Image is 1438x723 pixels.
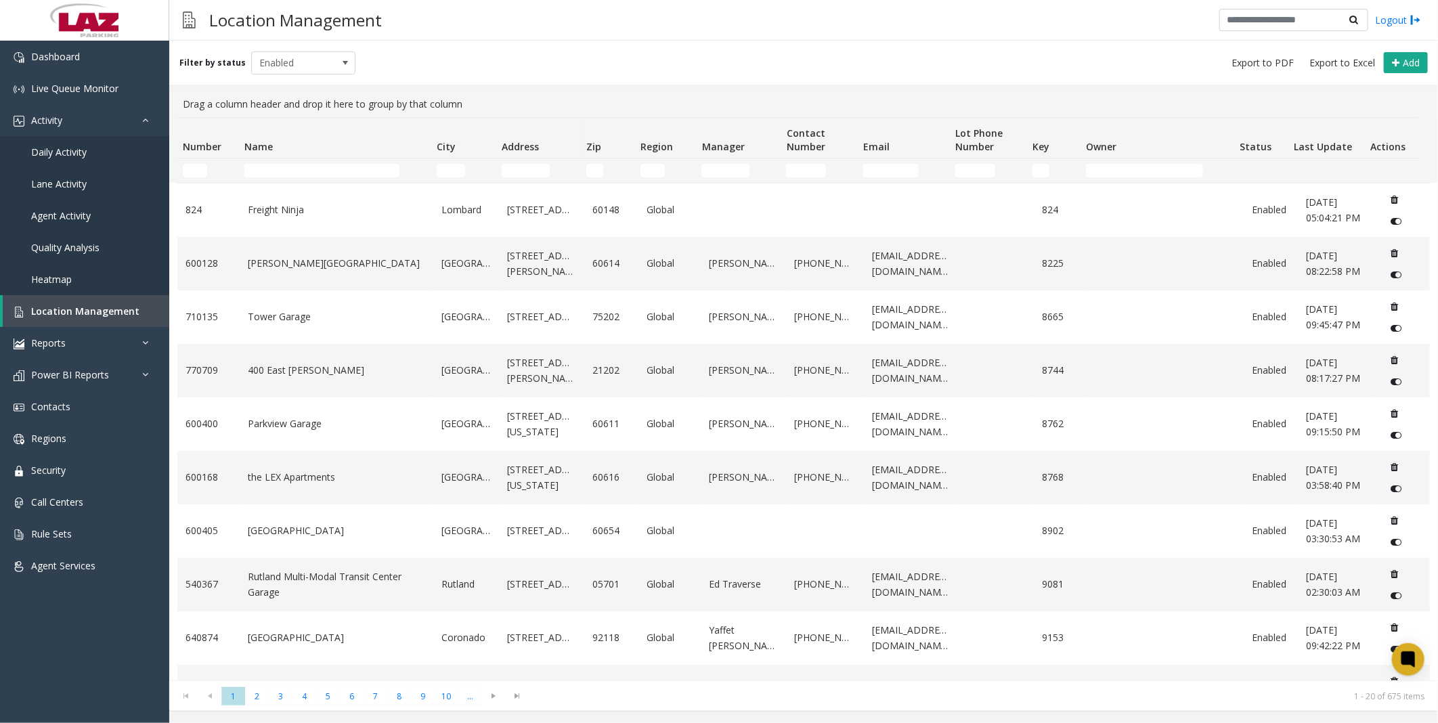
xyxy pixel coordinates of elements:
[186,523,232,538] a: 600405
[14,434,24,445] img: 'icon'
[177,158,239,183] td: Number Filter
[1306,623,1360,651] span: [DATE] 09:42:22 PM
[14,529,24,540] img: 'icon'
[441,577,491,592] a: Rutland
[1043,202,1081,217] a: 824
[431,158,497,183] td: City Filter
[248,363,425,378] a: 400 East [PERSON_NAME]
[387,687,411,705] span: Page 8
[245,687,269,705] span: Page 2
[1375,13,1421,27] a: Logout
[1252,202,1290,217] a: Enabled
[1306,570,1360,598] span: [DATE] 02:30:03 AM
[31,146,87,158] span: Daily Activity
[31,82,118,95] span: Live Queue Monitor
[581,158,634,183] td: Zip Filter
[31,241,100,254] span: Quality Analysis
[1043,256,1081,271] a: 8225
[1306,356,1360,384] span: [DATE] 08:17:27 PM
[1306,355,1368,386] a: [DATE] 08:17:27 PM
[1252,577,1290,592] a: Enabled
[538,691,1424,702] kendo-pager-info: 1 - 20 of 675 items
[1032,164,1049,177] input: Key Filter
[1384,563,1406,585] button: Delete
[14,561,24,572] img: 'icon'
[1384,242,1406,264] button: Delete
[1306,196,1360,223] span: [DATE] 05:04:21 PM
[1384,670,1406,692] button: Delete
[592,363,630,378] a: 21202
[709,577,778,592] a: Ed Traverse
[781,158,858,183] td: Contact Number Filter
[647,309,693,324] a: Global
[647,577,693,592] a: Global
[507,630,576,645] a: [STREET_ADDRESS]
[586,164,603,177] input: Zip Filter
[14,370,24,381] img: 'icon'
[340,687,364,705] span: Page 6
[1027,158,1081,183] td: Key Filter
[507,309,576,324] a: [STREET_ADDRESS]
[592,202,630,217] a: 60148
[1252,256,1290,271] a: Enabled
[1306,409,1368,439] a: [DATE] 09:15:50 PM
[709,363,778,378] a: [PERSON_NAME]
[177,91,1430,117] div: Drag a column header and drop it here to group by that column
[14,52,24,63] img: 'icon'
[14,84,24,95] img: 'icon'
[14,116,24,127] img: 'icon'
[794,363,856,378] a: [PHONE_NUMBER]
[696,158,781,183] td: Manager Filter
[592,630,630,645] a: 92118
[1384,264,1409,286] button: Disable
[872,462,949,493] a: [EMAIL_ADDRESS][DOMAIN_NAME]
[507,202,576,217] a: [STREET_ADDRESS]
[872,676,949,707] a: [EMAIL_ADDRESS][DOMAIN_NAME]
[507,248,576,279] a: [STREET_ADDRESS][PERSON_NAME]
[592,256,630,271] a: 60614
[202,3,389,37] h3: Location Management
[863,140,890,153] span: Email
[1043,416,1081,431] a: 8762
[507,355,576,386] a: [STREET_ADDRESS][PERSON_NAME]
[786,164,826,177] input: Contact Number Filter
[482,686,506,705] span: Go to the next page
[794,470,856,485] a: [PHONE_NUMBER]
[31,336,66,349] span: Reports
[1252,523,1290,538] a: Enabled
[221,687,245,705] span: Page 1
[502,164,549,177] input: Address Filter
[647,202,693,217] a: Global
[1043,470,1081,485] a: 8768
[1384,189,1406,211] button: Delete
[1306,410,1360,437] span: [DATE] 09:15:50 PM
[1384,585,1409,607] button: Disable
[186,202,232,217] a: 824
[701,164,749,177] input: Manager Filter
[441,363,491,378] a: [GEOGRAPHIC_DATA]
[31,432,66,445] span: Regions
[1043,523,1081,538] a: 8902
[1384,456,1406,478] button: Delete
[186,363,232,378] a: 770709
[1384,638,1409,660] button: Disable
[794,630,856,645] a: [PHONE_NUMBER]
[647,363,693,378] a: Global
[647,416,693,431] a: Global
[592,470,630,485] a: 60616
[31,559,95,572] span: Agent Services
[587,140,602,153] span: Zip
[1384,403,1406,424] button: Delete
[14,466,24,477] img: 'icon'
[794,256,856,271] a: [PHONE_NUMBER]
[441,523,491,538] a: [GEOGRAPHIC_DATA]
[1087,140,1117,153] span: Owner
[1306,676,1368,707] a: [DATE] 05:27:17 PM
[872,355,949,386] a: [EMAIL_ADDRESS][DOMAIN_NAME]
[169,117,1438,680] div: Data table
[1384,296,1406,317] button: Delete
[1384,371,1409,393] button: Disable
[292,687,316,705] span: Page 4
[186,256,232,271] a: 600128
[1306,623,1368,653] a: [DATE] 09:42:22 PM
